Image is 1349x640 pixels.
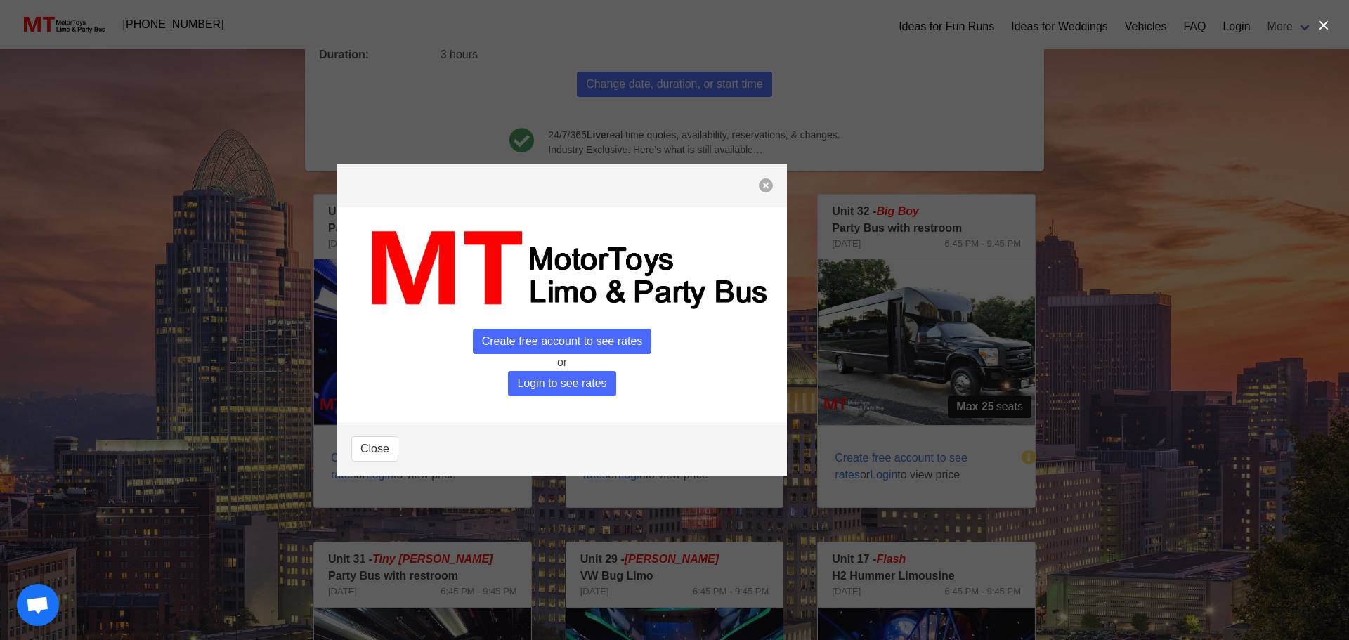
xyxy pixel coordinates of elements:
img: MT_logo_name.png [351,221,773,318]
span: Login to see rates [508,371,615,396]
div: Open chat [17,584,59,626]
button: Close [351,436,398,462]
span: Close [360,440,389,457]
span: Create free account to see rates [473,329,652,354]
p: or [351,354,773,371]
